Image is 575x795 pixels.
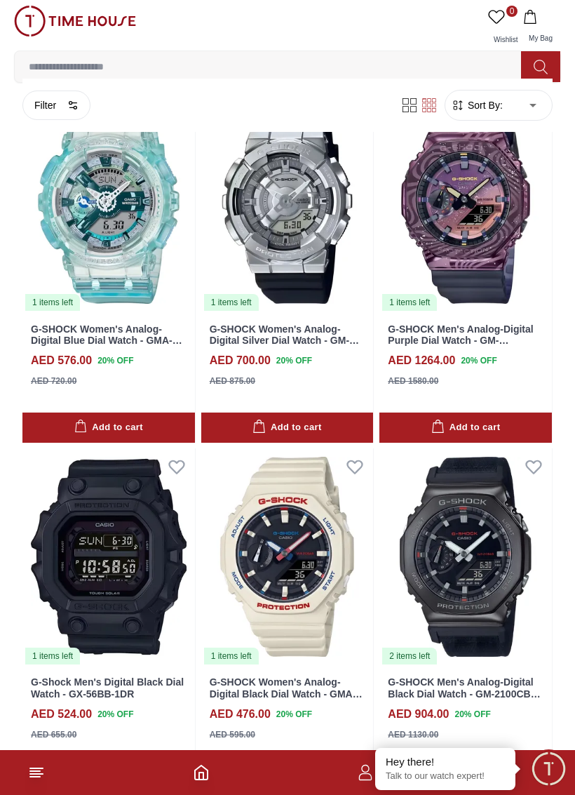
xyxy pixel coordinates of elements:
[523,34,558,42] span: My Bag
[204,648,259,664] div: 1 items left
[25,648,80,664] div: 1 items left
[276,708,312,721] span: 20 % OFF
[461,354,496,367] span: 20 % OFF
[382,294,437,311] div: 1 items left
[201,95,374,312] a: G-SHOCK Women's Analog-Digital Silver Dial Watch - GM-S110-1ADR1 items left
[210,375,255,387] div: AED 875.00
[14,6,136,36] img: ...
[201,448,374,665] img: G-SHOCK Women's Analog-Digital Black Dial Watch - GMA-S2100WT-7A1DR
[201,95,374,312] img: G-SHOCK Women's Analog-Digital Silver Dial Watch - GM-S110-1ADR
[210,352,271,369] h4: AED 700.00
[31,352,92,369] h4: AED 576.00
[193,764,210,781] a: Home
[388,352,455,369] h4: AED 1264.00
[488,36,523,44] span: Wishlist
[388,706,449,723] h4: AED 904.00
[382,648,437,664] div: 2 items left
[529,749,568,788] div: Chat Widget
[210,323,359,359] a: G-SHOCK Women's Analog-Digital Silver Dial Watch - GM-S110-1ADR
[379,448,552,665] a: G-SHOCK Men's Analog-Digital Black Dial Watch - GM-2100CB-1ADR2 items left
[388,375,438,387] div: AED 1580.00
[22,95,195,312] a: G-SHOCK Women's Analog-Digital Blue Dial Watch - GMA-S110VW-2ADR1 items left
[25,294,80,311] div: 1 items left
[252,420,321,436] div: Add to cart
[379,95,552,312] a: G-SHOCK Men's Analog-Digital Purple Dial Watch - GM-2100MWG-1ADR1 items left
[455,708,491,721] span: 20 % OFF
[31,323,182,359] a: G-SHOCK Women's Analog-Digital Blue Dial Watch - GMA-S110VW-2ADR
[22,91,90,120] button: Filter
[22,448,195,665] a: G-Shock Men's Digital Black Dial Watch - GX-56BB-1DR1 items left
[22,413,195,443] button: Add to cart
[379,95,552,312] img: G-SHOCK Men's Analog-Digital Purple Dial Watch - GM-2100MWG-1ADR
[31,375,76,387] div: AED 720.00
[210,706,271,723] h4: AED 476.00
[204,294,259,311] div: 1 items left
[31,676,184,700] a: G-Shock Men's Digital Black Dial Watch - GX-56BB-1DR
[485,6,520,51] a: 0Wishlist
[201,413,374,443] button: Add to cart
[520,6,561,51] button: My Bag
[451,98,503,112] button: Sort By:
[210,676,363,712] a: G-SHOCK Women's Analog-Digital Black Dial Watch - GMA-S2100WT-7A1DR
[388,676,540,712] a: G-SHOCK Men's Analog-Digital Black Dial Watch - GM-2100CB-1ADR
[465,98,503,112] span: Sort By:
[97,708,133,721] span: 20 % OFF
[74,420,143,436] div: Add to cart
[201,448,374,665] a: G-SHOCK Women's Analog-Digital Black Dial Watch - GMA-S2100WT-7A1DR1 items left
[379,413,552,443] button: Add to cart
[388,323,533,359] a: G-SHOCK Men's Analog-Digital Purple Dial Watch - GM-2100MWG-1ADR
[276,354,312,367] span: 20 % OFF
[22,95,195,312] img: G-SHOCK Women's Analog-Digital Blue Dial Watch - GMA-S110VW-2ADR
[388,728,438,741] div: AED 1130.00
[97,354,133,367] span: 20 % OFF
[431,420,500,436] div: Add to cart
[210,728,255,741] div: AED 595.00
[31,728,76,741] div: AED 655.00
[22,448,195,665] img: G-Shock Men's Digital Black Dial Watch - GX-56BB-1DR
[506,6,517,17] span: 0
[386,770,505,782] p: Talk to our watch expert!
[31,706,92,723] h4: AED 524.00
[386,755,505,769] div: Hey there!
[379,448,552,665] img: G-SHOCK Men's Analog-Digital Black Dial Watch - GM-2100CB-1ADR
